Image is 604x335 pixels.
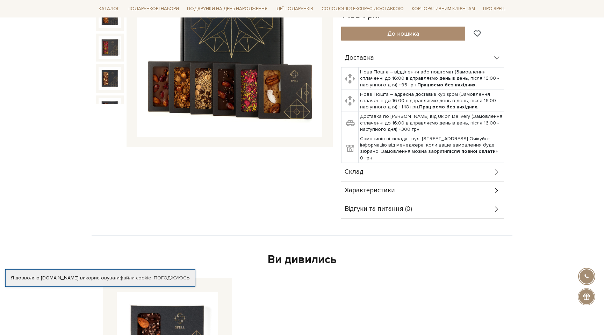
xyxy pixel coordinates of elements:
[154,275,189,281] a: Погоджуюсь
[319,3,407,15] a: Солодощі з експрес-доставкою
[96,3,122,14] a: Каталог
[99,67,121,90] img: Подарунок Офісний бокс
[6,275,195,281] div: Я дозволяю [DOMAIN_NAME] використовувати
[480,3,508,14] a: Про Spell
[273,3,316,14] a: Ідеї подарунків
[345,169,364,175] span: Склад
[358,112,504,134] td: Доставка по [PERSON_NAME] від Uklon Delivery (Замовлення сплаченні до 16:00 відправляємо день в д...
[419,104,479,110] b: Працюємо без вихідних.
[345,187,395,194] span: Характеристики
[125,3,182,14] a: Подарункові набори
[358,134,504,163] td: Самовивіз зі складу - вул. [STREET_ADDRESS] Очікуйте інформацію від менеджера, коли ваше замовлен...
[99,98,121,121] img: Подарунок Офісний бокс
[100,252,504,267] div: Ви дивились
[345,55,374,61] span: Доставка
[120,275,151,281] a: файли cookie
[447,148,496,154] b: після повної оплати
[409,3,478,14] a: Корпоративним клієнтам
[358,90,504,112] td: Нова Пошта – адресна доставка кур'єром (Замовлення сплаченні до 16:00 відправляємо день в день, п...
[387,30,419,37] span: До кошика
[341,27,465,41] button: До кошика
[345,206,412,212] span: Відгуки та питання (0)
[358,67,504,90] td: Нова Пошта – відділення або поштомат (Замовлення сплаченні до 16:00 відправляємо день в день, піс...
[184,3,270,14] a: Подарунки на День народження
[417,82,477,88] b: Працюємо без вихідних.
[99,36,121,59] img: Подарунок Офісний бокс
